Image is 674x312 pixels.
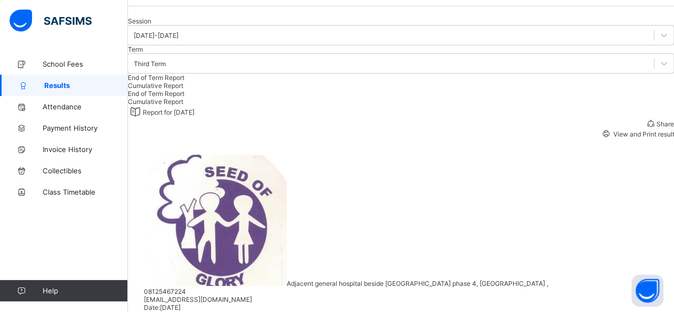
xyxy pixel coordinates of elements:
[128,17,151,25] span: Session
[43,188,128,196] span: Class Timetable
[144,279,548,303] span: Adjacent general hospital beside [GEOGRAPHIC_DATA] phase 4, [GEOGRAPHIC_DATA] , 08125467224 [EMAI...
[43,102,128,111] span: Attendance
[143,108,194,116] span: Report for [DATE]
[128,98,183,106] span: Cumulative Report
[160,303,181,311] span: [DATE]
[128,90,184,98] span: End of Term Report
[10,10,92,32] img: safsims
[128,82,183,90] span: Cumulative Report
[656,120,674,128] span: Share
[43,145,128,154] span: Invoice History
[144,155,287,286] img: seedofgloryschool.png
[43,286,127,295] span: Help
[43,60,128,68] span: School Fees
[134,31,178,39] div: [DATE]-[DATE]
[128,45,143,53] span: Term
[43,124,128,132] span: Payment History
[631,275,663,307] button: Open asap
[43,166,128,175] span: Collectibles
[128,74,184,82] span: End of Term Report
[44,81,128,90] span: Results
[134,60,166,68] div: Third Term
[144,303,160,311] span: Date:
